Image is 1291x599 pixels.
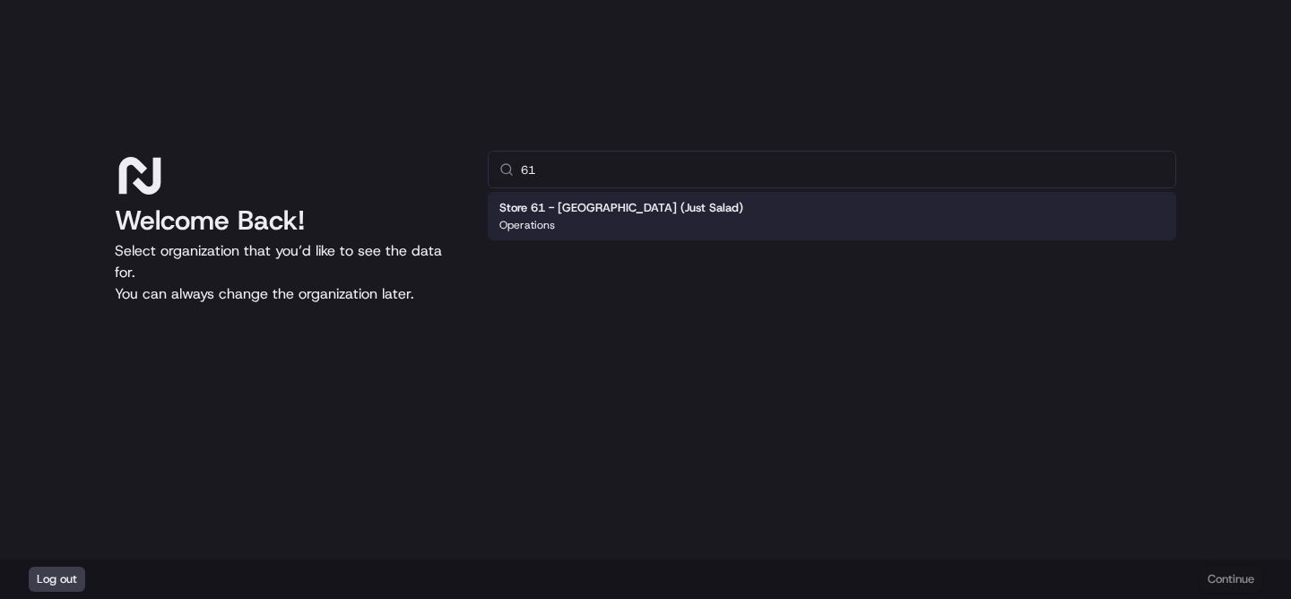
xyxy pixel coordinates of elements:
p: Select organization that you’d like to see the data for. You can always change the organization l... [115,240,459,305]
div: Suggestions [488,188,1176,244]
h2: Store 61 - [GEOGRAPHIC_DATA] (Just Salad) [499,200,743,216]
input: Type to search... [521,152,1165,187]
button: Log out [29,567,85,592]
p: Operations [499,218,555,232]
h1: Welcome Back! [115,204,459,237]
